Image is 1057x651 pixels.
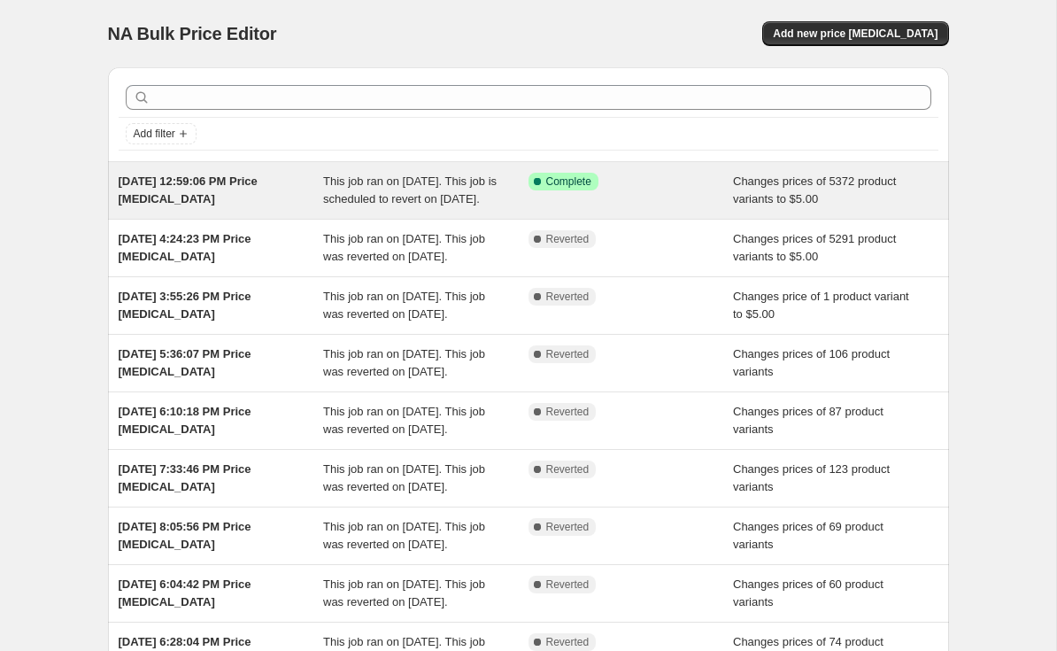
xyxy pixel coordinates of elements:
[108,24,277,43] span: NA Bulk Price Editor
[323,174,497,205] span: This job ran on [DATE]. This job is scheduled to revert on [DATE].
[733,174,896,205] span: Changes prices of 5372 product variants to $5.00
[733,347,890,378] span: Changes prices of 106 product variants
[762,21,948,46] button: Add new price [MEDICAL_DATA]
[546,577,590,592] span: Reverted
[119,462,251,493] span: [DATE] 7:33:46 PM Price [MEDICAL_DATA]
[119,174,258,205] span: [DATE] 12:59:06 PM Price [MEDICAL_DATA]
[323,290,485,321] span: This job ran on [DATE]. This job was reverted on [DATE].
[733,462,890,493] span: Changes prices of 123 product variants
[546,174,591,189] span: Complete
[546,520,590,534] span: Reverted
[546,405,590,419] span: Reverted
[323,405,485,436] span: This job ran on [DATE]. This job was reverted on [DATE].
[323,232,485,263] span: This job ran on [DATE]. This job was reverted on [DATE].
[119,290,251,321] span: [DATE] 3:55:26 PM Price [MEDICAL_DATA]
[119,232,251,263] span: [DATE] 4:24:23 PM Price [MEDICAL_DATA]
[119,577,251,608] span: [DATE] 6:04:42 PM Price [MEDICAL_DATA]
[546,462,590,477] span: Reverted
[546,290,590,304] span: Reverted
[119,520,251,551] span: [DATE] 8:05:56 PM Price [MEDICAL_DATA]
[119,405,251,436] span: [DATE] 6:10:18 PM Price [MEDICAL_DATA]
[119,347,251,378] span: [DATE] 5:36:07 PM Price [MEDICAL_DATA]
[323,462,485,493] span: This job ran on [DATE]. This job was reverted on [DATE].
[323,520,485,551] span: This job ran on [DATE]. This job was reverted on [DATE].
[733,520,883,551] span: Changes prices of 69 product variants
[733,577,883,608] span: Changes prices of 60 product variants
[323,577,485,608] span: This job ran on [DATE]. This job was reverted on [DATE].
[773,27,937,41] span: Add new price [MEDICAL_DATA]
[733,405,883,436] span: Changes prices of 87 product variants
[733,232,896,263] span: Changes prices of 5291 product variants to $5.00
[733,290,909,321] span: Changes price of 1 product variant to $5.00
[134,127,175,141] span: Add filter
[546,635,590,649] span: Reverted
[546,347,590,361] span: Reverted
[323,347,485,378] span: This job ran on [DATE]. This job was reverted on [DATE].
[546,232,590,246] span: Reverted
[126,123,197,144] button: Add filter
